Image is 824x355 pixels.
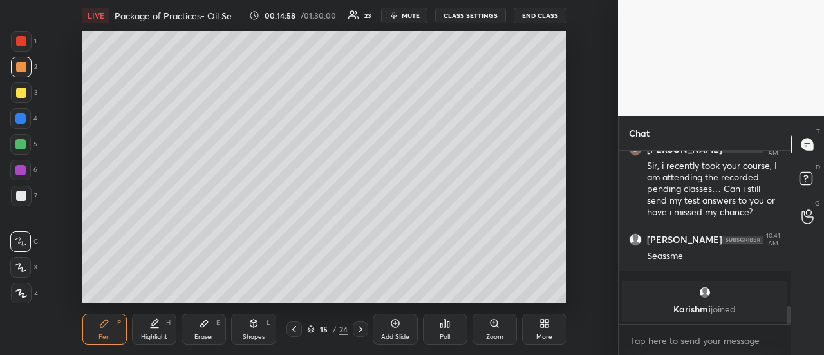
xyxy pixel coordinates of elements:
div: Seassme [647,250,780,263]
div: E [216,320,220,326]
p: D [816,162,820,172]
button: CLASS SETTINGS [435,8,506,23]
h4: Package of Practices- Oil Seeds and fibres Crops [115,10,245,22]
div: X [10,257,38,278]
div: LIVE [82,8,109,23]
div: P [117,320,121,326]
div: / [333,325,337,333]
div: 6 [10,160,37,180]
p: G [815,198,820,208]
div: L [267,320,270,326]
div: 5 [10,134,37,155]
p: T [816,126,820,136]
div: Shapes [243,334,265,340]
div: 24 [339,323,348,335]
span: mute [402,11,420,20]
img: 4P8fHbbgJtejmAAAAAElFTkSuQmCC [722,236,763,244]
div: 23 [364,12,371,19]
div: Z [11,283,38,303]
button: mute [381,8,427,23]
div: 2 [11,57,37,77]
h6: [PERSON_NAME] [647,234,722,245]
div: Sir, i recently took your course, I am attending the recorded pending classes… Can i still send m... [647,160,780,219]
div: Add Slide [381,334,409,340]
p: Chat [619,116,660,150]
div: Poll [440,334,450,340]
div: C [10,231,38,252]
div: 4 [10,108,37,129]
div: grid [619,151,791,324]
div: Zoom [486,334,503,340]
div: More [536,334,552,340]
div: Highlight [141,334,167,340]
div: Eraser [194,334,214,340]
div: 3 [11,82,37,103]
div: Pen [98,334,110,340]
img: default.png [698,286,711,299]
button: END CLASS [514,8,566,23]
div: 7 [11,186,37,206]
div: 15 [317,325,330,333]
p: Karishmi [630,304,780,314]
div: H [166,320,171,326]
div: 1 [11,31,37,52]
div: 10:41 AM [766,232,780,247]
img: default.png [630,234,641,245]
span: joined [711,303,736,315]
